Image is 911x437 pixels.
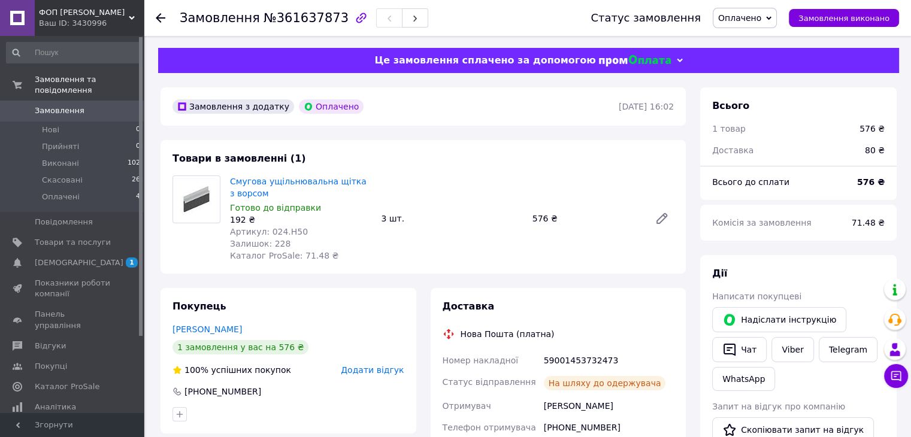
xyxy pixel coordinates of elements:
[712,124,746,133] span: 1 товар
[39,7,129,18] span: ФОП Озгур Ю.В.
[230,227,308,236] span: Артикул: 024.H50
[599,55,671,66] img: evopay logo
[230,177,367,198] a: Смугова ущільнювальна щітка з ворсом
[230,251,338,260] span: Каталог ProSale: 71.48 ₴
[180,11,260,25] span: Замовлення
[789,9,899,27] button: Замовлення виконано
[544,376,666,390] div: На шляху до одержувача
[712,218,812,227] span: Комісія за замовлення
[341,365,404,375] span: Додати відгук
[136,125,140,135] span: 0
[172,324,242,334] a: [PERSON_NAME]
[712,268,727,279] span: Дії
[819,337,877,362] a: Telegram
[443,301,495,312] span: Доставка
[619,102,674,111] time: [DATE] 16:02
[35,74,144,96] span: Замовлення та повідомлення
[712,367,775,391] a: WhatsApp
[35,381,99,392] span: Каталог ProSale
[858,137,892,163] div: 80 ₴
[884,364,908,388] button: Чат з покупцем
[35,257,123,268] span: [DEMOGRAPHIC_DATA]
[128,158,140,169] span: 102
[136,192,140,202] span: 4
[374,54,595,66] span: Це замовлення сплачено за допомогою
[541,395,676,417] div: [PERSON_NAME]
[798,14,889,23] span: Замовлення виконано
[712,307,846,332] button: Надіслати інструкцію
[376,210,527,227] div: 3 шт.
[42,125,59,135] span: Нові
[712,337,767,362] button: Чат
[230,214,371,226] div: 192 ₴
[172,301,226,312] span: Покупець
[132,175,140,186] span: 26
[173,178,220,220] img: Смугова ущільнювальна щітка з ворсом
[528,210,645,227] div: 576 ₴
[712,145,753,155] span: Доставка
[42,141,79,152] span: Прийняті
[35,309,111,330] span: Панель управління
[712,177,789,187] span: Всього до сплати
[183,386,262,397] div: [PHONE_NUMBER]
[35,361,67,372] span: Покупці
[712,402,845,411] span: Запит на відгук про компанію
[857,177,885,187] b: 576 ₴
[42,158,79,169] span: Виконані
[458,328,558,340] div: Нова Пошта (платна)
[859,123,885,135] div: 576 ₴
[126,257,138,268] span: 1
[35,402,76,412] span: Аналітика
[39,18,144,29] div: Ваш ID: 3430996
[443,377,536,387] span: Статус відправлення
[230,239,290,248] span: Залишок: 228
[771,337,813,362] a: Viber
[172,340,308,354] div: 1 замовлення у вас на 576 ₴
[712,100,749,111] span: Всього
[230,203,321,213] span: Готово до відправки
[443,356,519,365] span: Номер накладної
[591,12,701,24] div: Статус замовлення
[718,13,761,23] span: Оплачено
[650,207,674,230] a: Редагувати
[35,105,84,116] span: Замовлення
[42,192,80,202] span: Оплачені
[712,292,801,301] span: Написати покупцеві
[42,175,83,186] span: Скасовані
[172,153,306,164] span: Товари в замовленні (1)
[35,217,93,227] span: Повідомлення
[443,401,491,411] span: Отримувач
[35,341,66,351] span: Відгуки
[299,99,364,114] div: Оплачено
[172,364,291,376] div: успішних покупок
[443,423,536,432] span: Телефон отримувача
[156,12,165,24] div: Повернутися назад
[264,11,349,25] span: №361637873
[35,237,111,248] span: Товари та послуги
[35,278,111,299] span: Показники роботи компанії
[184,365,208,375] span: 100%
[541,350,676,371] div: 59001453732473
[136,141,140,152] span: 0
[6,42,141,63] input: Пошук
[852,218,885,227] span: 71.48 ₴
[172,99,294,114] div: Замовлення з додатку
